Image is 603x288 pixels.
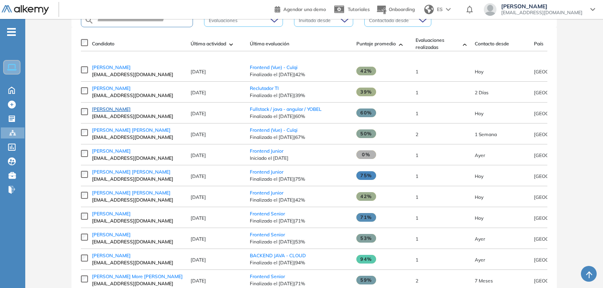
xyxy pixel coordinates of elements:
[501,3,582,9] span: [PERSON_NAME]
[356,234,376,243] span: 53%
[356,67,376,75] span: 42%
[356,88,376,96] span: 39%
[92,85,183,92] a: [PERSON_NAME]
[250,196,348,204] span: Finalizado el [DATE] | 42%
[92,273,183,279] span: [PERSON_NAME] More [PERSON_NAME]
[250,211,285,217] a: Frontend Senior
[475,90,489,95] span: 09-Sep-2025
[250,238,348,245] span: Finalizado el [DATE] | 53%
[250,71,348,78] span: Finalizado el [DATE] | 42%
[534,152,583,158] span: [GEOGRAPHIC_DATA]
[416,173,418,179] span: 1
[92,64,183,71] a: [PERSON_NAME]
[534,90,583,95] span: [GEOGRAPHIC_DATA]
[250,113,348,120] span: Finalizado el [DATE] | 60%
[92,196,183,204] span: [EMAIL_ADDRESS][DOMAIN_NAME]
[92,155,183,162] span: [EMAIL_ADDRESS][DOMAIN_NAME]
[92,148,183,155] a: [PERSON_NAME]
[356,255,376,264] span: 94%
[534,173,583,179] span: [GEOGRAPHIC_DATA]
[250,127,298,133] a: Frontend (Vue) - Culqi
[250,280,348,287] span: Finalizado el [DATE] | 71%
[250,169,283,175] span: Frontend Junior
[250,92,348,99] span: Finalizado el [DATE] | 39%
[250,176,348,183] span: Finalizado el [DATE] | 75%
[191,236,206,242] span: [DATE]
[356,276,376,284] span: 59%
[475,257,485,263] span: 10-Sep-2025
[416,110,418,116] span: 1
[446,8,451,11] img: arrow
[92,211,131,217] span: [PERSON_NAME]
[534,110,583,116] span: [GEOGRAPHIC_DATA]
[534,257,583,263] span: [GEOGRAPHIC_DATA]
[250,232,285,238] span: Frontend Senior
[92,113,183,120] span: [EMAIL_ADDRESS][DOMAIN_NAME]
[92,217,183,224] span: [EMAIL_ADDRESS][DOMAIN_NAME]
[356,192,376,201] span: 42%
[92,232,131,238] span: [PERSON_NAME]
[356,40,396,47] span: Puntaje promedio
[191,257,206,263] span: [DATE]
[250,259,348,266] span: Finalizado el [DATE] | 94%
[92,169,170,175] span: [PERSON_NAME] [PERSON_NAME]
[92,127,183,134] a: [PERSON_NAME] [PERSON_NAME]
[534,278,583,284] span: [GEOGRAPHIC_DATA]
[416,236,418,242] span: 1
[416,278,418,284] span: 2
[250,85,279,91] span: Reclutador TI
[475,278,493,284] span: 07-Feb-2025
[356,150,376,159] span: 0%
[475,40,509,47] span: Contacto desde
[92,280,183,287] span: [EMAIL_ADDRESS][DOMAIN_NAME]
[2,5,49,15] img: Logo
[250,106,322,112] a: Fullstack / java - angular / YOBEL
[191,131,206,137] span: [DATE]
[356,171,376,180] span: 75%
[416,152,418,158] span: 1
[283,6,326,12] span: Agendar una demo
[534,215,583,221] span: [GEOGRAPHIC_DATA]
[250,148,283,154] a: Frontend Junior
[463,43,467,46] img: [missing "en.ARROW_ALT" translation]
[475,215,483,221] span: 11-Sep-2025
[191,152,206,158] span: [DATE]
[475,236,485,242] span: 10-Sep-2025
[356,108,376,117] span: 60%
[92,231,183,238] a: [PERSON_NAME]
[399,43,403,46] img: [missing "en.ARROW_ALT" translation]
[92,210,183,217] a: [PERSON_NAME]
[92,148,131,154] span: [PERSON_NAME]
[92,127,170,133] span: [PERSON_NAME] [PERSON_NAME]
[475,152,485,158] span: 10-Sep-2025
[416,215,418,221] span: 1
[250,190,283,196] a: Frontend Junior
[92,190,170,196] span: [PERSON_NAME] [PERSON_NAME]
[191,278,206,284] span: [DATE]
[501,9,582,16] span: [EMAIL_ADDRESS][DOMAIN_NAME]
[250,252,306,258] a: BACKEND JAVA - CLOUD
[7,31,16,33] i: -
[92,252,183,259] a: [PERSON_NAME]
[534,40,543,47] span: País
[92,273,183,280] a: [PERSON_NAME] More [PERSON_NAME]
[424,5,434,14] img: world
[191,40,226,47] span: Última actividad
[191,69,206,75] span: [DATE]
[92,238,183,245] span: [EMAIL_ADDRESS][DOMAIN_NAME]
[191,90,206,95] span: [DATE]
[250,64,298,70] a: Frontend (Vue) - Culqi
[92,71,183,78] span: [EMAIL_ADDRESS][DOMAIN_NAME]
[229,43,233,46] img: [missing "en.ARROW_ALT" translation]
[275,4,326,13] a: Agendar una demo
[475,110,483,116] span: 11-Sep-2025
[92,92,183,99] span: [EMAIL_ADDRESS][DOMAIN_NAME]
[84,15,94,25] img: SEARCH_ALT
[416,69,418,75] span: 1
[356,213,376,222] span: 71%
[534,131,583,137] span: [GEOGRAPHIC_DATA]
